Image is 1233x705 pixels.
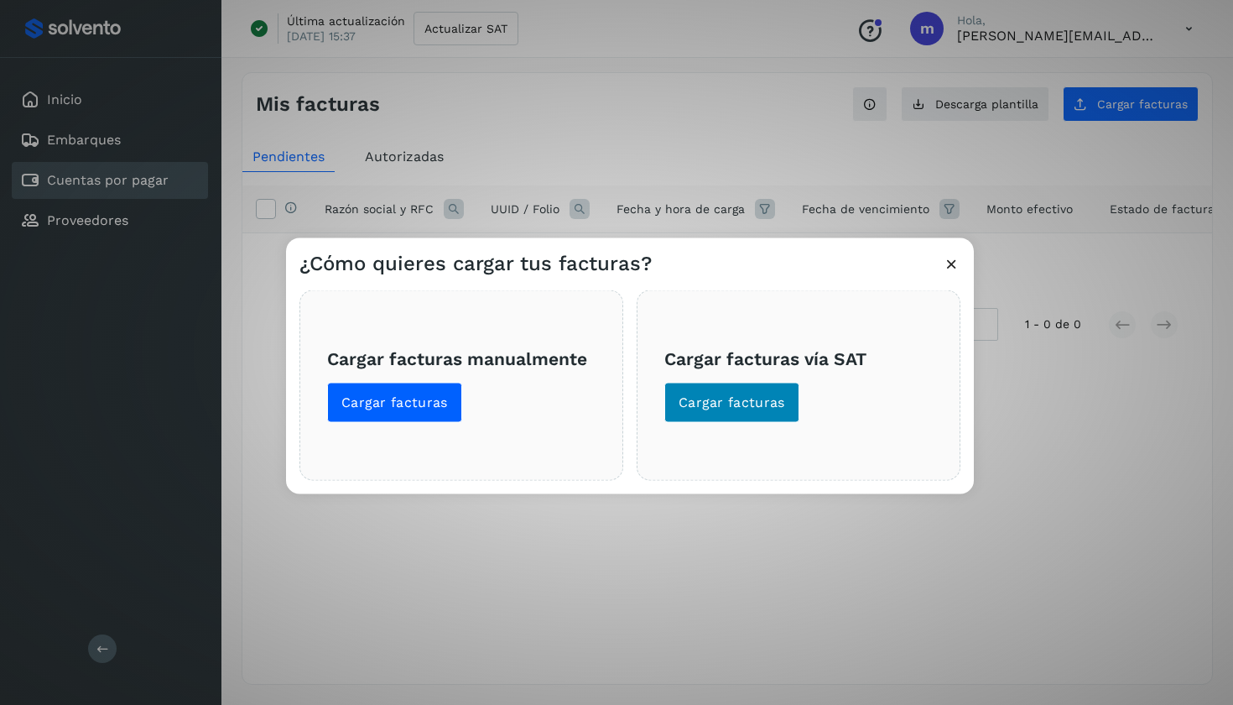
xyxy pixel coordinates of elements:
[341,394,448,412] span: Cargar facturas
[679,394,785,412] span: Cargar facturas
[327,347,596,368] h3: Cargar facturas manualmente
[664,383,799,423] button: Cargar facturas
[664,347,933,368] h3: Cargar facturas vía SAT
[299,252,652,276] h3: ¿Cómo quieres cargar tus facturas?
[327,383,462,423] button: Cargar facturas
